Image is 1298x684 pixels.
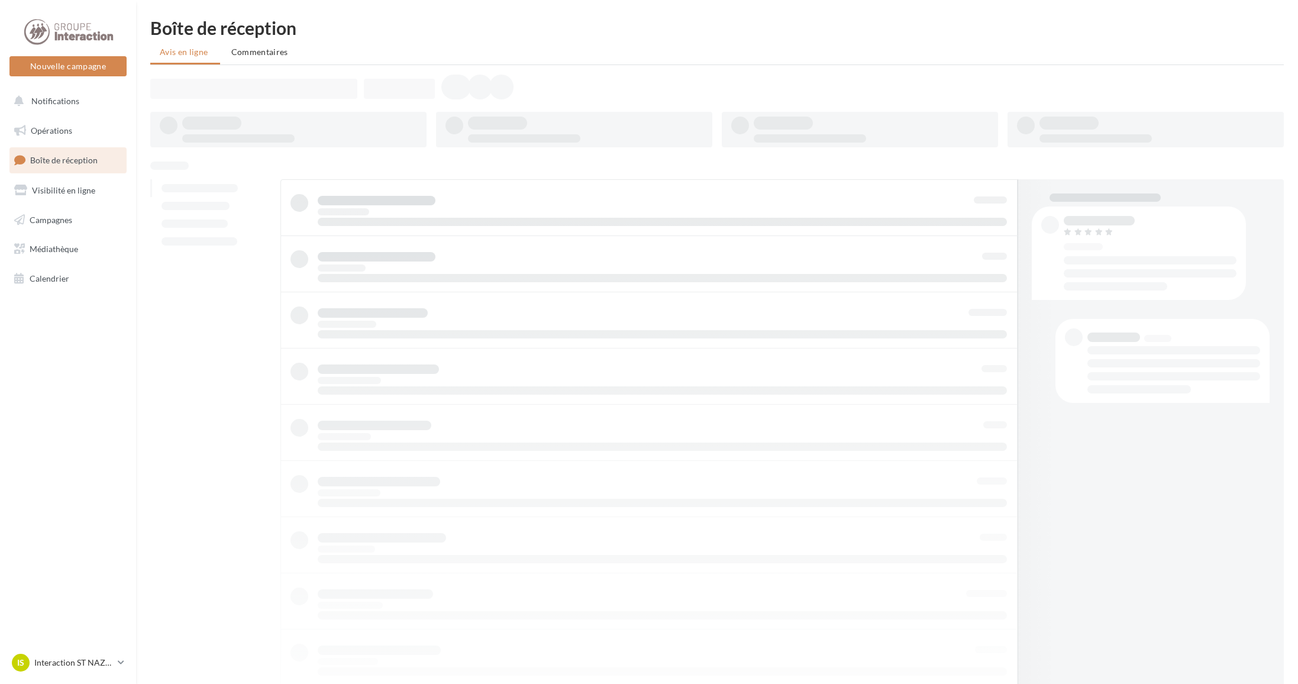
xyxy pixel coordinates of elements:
a: Boîte de réception [7,147,129,173]
span: Notifications [31,96,79,106]
button: Nouvelle campagne [9,56,127,76]
a: Calendrier [7,266,129,291]
a: IS Interaction ST NAZAIRE [9,651,127,674]
span: IS [17,657,24,669]
a: Visibilité en ligne [7,178,129,203]
span: Campagnes [30,214,72,224]
div: Boîte de réception [150,19,1284,37]
button: Notifications [7,89,124,114]
p: Interaction ST NAZAIRE [34,657,113,669]
span: Commentaires [231,47,288,57]
span: Calendrier [30,273,69,283]
a: Opérations [7,118,129,143]
span: Boîte de réception [30,155,98,165]
span: Opérations [31,125,72,135]
a: Campagnes [7,208,129,233]
span: Visibilité en ligne [32,185,95,195]
a: Médiathèque [7,237,129,262]
span: Médiathèque [30,244,78,254]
